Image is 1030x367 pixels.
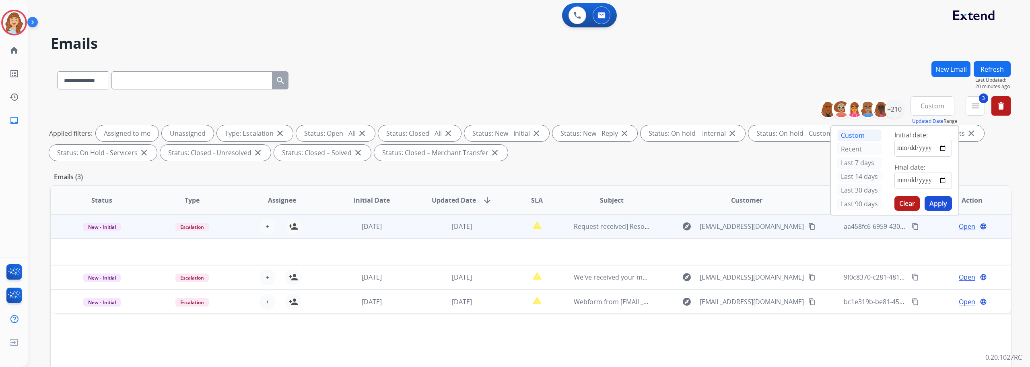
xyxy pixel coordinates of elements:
span: Initial date: [894,131,928,139]
mat-icon: content_copy [808,274,816,281]
div: Last 90 days [837,198,882,210]
mat-icon: report_problem [532,220,542,230]
button: Clear [894,196,920,211]
mat-icon: close [490,148,500,158]
mat-icon: close [443,129,453,138]
mat-icon: list_alt [9,69,19,79]
span: Initial Date [354,195,390,205]
span: [DATE] [452,273,472,282]
span: [DATE] [452,222,472,231]
img: avatar [3,11,25,34]
span: 9f0c8370-c281-4810-a206-7bef3ab8f140 [844,273,963,282]
div: Status: Closed - Unresolved [160,145,271,161]
mat-icon: home [9,46,19,55]
mat-icon: person_add [288,222,298,231]
div: Assigned to me [96,125,159,141]
span: bc1e319b-be81-459d-a525-170874c70ba0 [844,297,969,306]
mat-icon: language [980,223,987,230]
div: Last 14 days [837,170,882,182]
span: Open [959,222,975,231]
button: Custom [911,96,954,116]
div: Status: Closed - All [378,125,461,141]
div: Status: Open - All [296,125,375,141]
mat-icon: content_copy [912,274,919,281]
mat-icon: menu [970,101,980,111]
span: + [266,222,269,231]
mat-icon: close [357,129,367,138]
button: Updated Date [912,118,943,124]
div: Status: Closed – Merchant Transfer [374,145,508,161]
div: Status: On-hold – Internal [641,125,745,141]
mat-icon: history [9,92,19,102]
span: Escalation [175,298,209,307]
button: + [260,294,276,310]
mat-icon: close [139,148,149,158]
span: Escalation [175,274,209,282]
mat-icon: explore [682,222,692,231]
span: Last Updated: [975,77,1011,83]
span: 20 minutes ago [975,83,1011,90]
span: Type [185,195,200,205]
span: [EMAIL_ADDRESS][DOMAIN_NAME] [700,222,804,231]
div: Status: On Hold - Servicers [49,145,157,161]
span: 3 [979,93,988,103]
span: Subject [600,195,624,205]
span: [DATE] [362,273,382,282]
span: Open [959,272,975,282]
span: aa458fc6-6959-4305-b19e-bfa33183426d [844,222,965,231]
div: Unassigned [162,125,214,141]
div: Type: Escalation [217,125,293,141]
th: Action [921,186,1011,214]
button: New Email [931,61,970,77]
span: New - Initial [83,274,121,282]
mat-icon: arrow_downward [482,195,492,205]
span: + [266,297,269,307]
mat-icon: report_problem [532,271,542,281]
mat-icon: close [275,129,285,138]
mat-icon: close [253,148,263,158]
button: + [260,218,276,234]
p: Applied filters: [49,129,93,138]
mat-icon: close [353,148,363,158]
mat-icon: close [620,129,629,138]
span: Open [959,297,975,307]
p: Emails (3) [51,172,86,182]
mat-icon: explore [682,297,692,307]
span: [DATE] [362,297,382,306]
mat-icon: content_copy [912,223,919,230]
span: SLA [531,195,543,205]
button: + [260,269,276,285]
mat-icon: close [966,129,976,138]
div: +210 [885,100,904,119]
span: Custom [921,104,944,108]
button: Refresh [974,61,1011,77]
span: [EMAIL_ADDRESS][DOMAIN_NAME] [700,297,804,307]
button: 3 [966,96,985,116]
mat-icon: report_problem [532,296,542,305]
mat-icon: inbox [9,116,19,125]
mat-icon: close [531,129,541,138]
span: Updated Date [432,195,476,205]
span: [EMAIL_ADDRESS][DOMAIN_NAME] [700,272,804,282]
span: Request received] Resolve the issue and log your decision. ͏‌ ͏‌ ͏‌ ͏‌ ͏‌ ͏‌ ͏‌ ͏‌ ͏‌ ͏‌ ͏‌ ͏‌ ͏‌... [574,222,812,231]
div: Status: Closed – Solved [274,145,371,161]
span: Range [912,118,958,124]
mat-icon: person_add [288,272,298,282]
mat-icon: content_copy [912,298,919,305]
div: Status: New - Reply [552,125,637,141]
span: New - Initial [83,223,121,231]
mat-icon: search [276,76,285,85]
mat-icon: explore [682,272,692,282]
mat-icon: person_add [288,297,298,307]
span: [DATE] [362,222,382,231]
span: Escalation [175,223,209,231]
h2: Emails [51,35,1011,52]
p: 0.20.1027RC [985,352,1022,362]
span: We've received your message 💌 -4214678 [574,273,702,282]
mat-icon: language [980,298,987,305]
mat-icon: close [727,129,737,138]
div: Last 30 days [837,184,882,196]
span: Status [91,195,112,205]
span: Webform from [EMAIL_ADDRESS][DOMAIN_NAME] on [DATE] [574,297,756,306]
mat-icon: content_copy [808,298,816,305]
